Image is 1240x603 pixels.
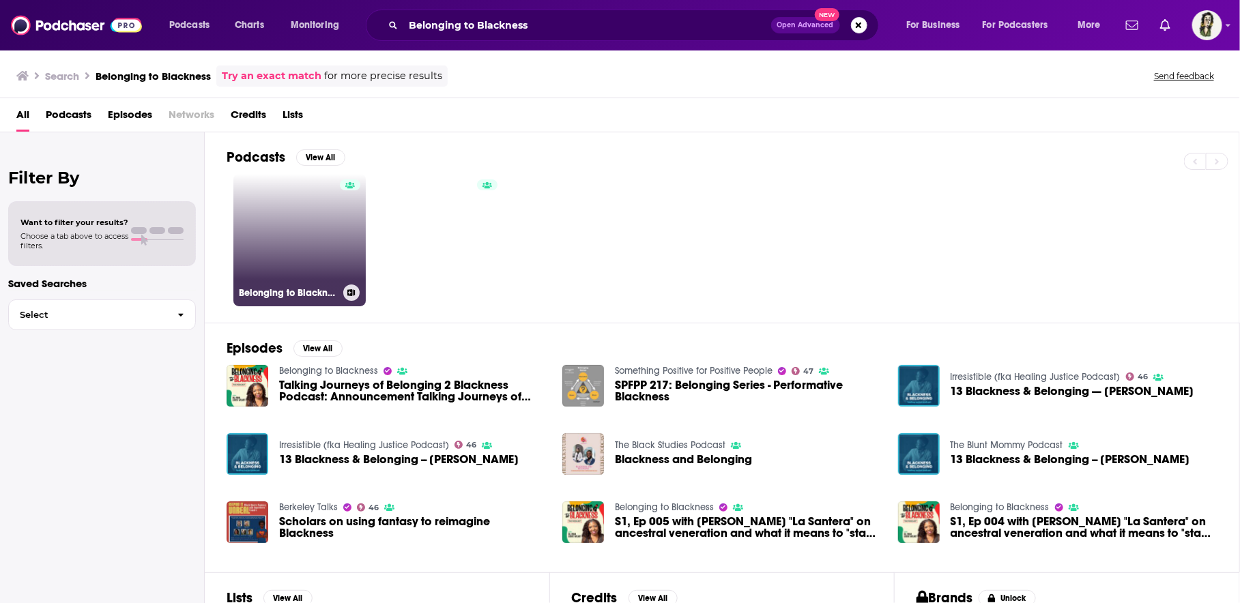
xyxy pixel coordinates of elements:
[279,379,546,402] a: Talking Journeys of Belonging 2 Blackness Podcast: Announcement Talking Journeys of Belonging to ...
[227,501,268,543] img: Scholars on using fantasy to reimagine Blackness
[815,8,839,21] span: New
[615,516,882,539] a: S1, Ep 005 with Alicia Anabel Santos "La Santera" on ancestral veneration and what it means to "s...
[108,104,152,132] a: Episodes
[466,442,476,448] span: 46
[1192,10,1222,40] span: Logged in as poppyhat
[357,503,379,512] a: 46
[46,104,91,132] a: Podcasts
[951,516,1217,539] span: S1, Ep 004 with [PERSON_NAME] "La Santera" on ancestral veneration and what it means to "stand in...
[231,104,266,132] a: Credits
[279,454,519,465] a: 13 Blackness & Belonging -- Prentis Hemphill
[279,516,546,539] a: Scholars on using fantasy to reimagine Blackness
[8,277,196,290] p: Saved Searches
[227,149,285,166] h2: Podcasts
[562,501,604,543] img: S1, Ep 005 with Alicia Anabel Santos "La Santera" on ancestral veneration and what it means to "s...
[296,149,345,166] button: View All
[615,439,725,451] a: The Black Studies Podcast
[96,70,211,83] h3: Belonging to Blackness
[951,516,1217,539] a: S1, Ep 004 with Alicia Anabel Santos "La Santera" on ancestral veneration and what it means to "s...
[562,365,604,407] img: SPFPP 217: Belonging Series - Performative Blackness
[226,14,272,36] a: Charts
[983,16,1048,35] span: For Podcasters
[279,365,378,377] a: Belonging to Blackness
[615,454,752,465] a: Blackness and Belonging
[1150,70,1218,82] button: Send feedback
[1126,372,1149,381] a: 46
[951,439,1063,451] a: The Blunt Mommy Podcast
[279,454,519,465] span: 13 Blackness & Belonging -- [PERSON_NAME]
[281,14,357,36] button: open menu
[1078,16,1101,35] span: More
[227,433,268,475] img: 13 Blackness & Belonging -- Prentis Hemphill
[1121,14,1144,37] a: Show notifications dropdown
[615,379,882,402] span: SPFPP 217: Belonging Series - Performative Blackness
[20,218,128,227] span: Want to filter your results?
[951,385,1194,397] span: 13 Blackness & Belonging — [PERSON_NAME]
[169,104,214,132] span: Networks
[160,14,227,36] button: open menu
[169,16,210,35] span: Podcasts
[291,16,339,35] span: Monitoring
[777,22,834,29] span: Open Advanced
[898,365,940,407] img: 13 Blackness & Belonging — Prentis Hemphill
[9,310,167,319] span: Select
[951,501,1050,513] a: Belonging to Blackness
[898,501,940,543] img: S1, Ep 004 with Alicia Anabel Santos "La Santera" on ancestral veneration and what it means to "s...
[227,340,283,357] h2: Episodes
[227,365,268,407] a: Talking Journeys of Belonging 2 Blackness Podcast: Announcement Talking Journeys of Belonging to ...
[1068,14,1118,36] button: open menu
[615,501,714,513] a: Belonging to Blackness
[227,340,343,357] a: EpisodesView All
[898,433,940,475] img: 13 Blackness & Belonging -- Prentis Hemphill
[239,287,338,299] h3: Belonging to Blackness
[20,231,128,250] span: Choose a tab above to access filters.
[615,365,773,377] a: Something Positive for Positive People
[897,14,977,36] button: open menu
[279,439,449,451] a: Irresistible (fka Healing Justice Podcast)
[455,441,477,449] a: 46
[235,16,264,35] span: Charts
[403,14,771,36] input: Search podcasts, credits, & more...
[8,299,196,330] button: Select
[233,174,366,306] a: Belonging to Blackness
[974,14,1068,36] button: open menu
[951,454,1190,465] span: 13 Blackness & Belonging -- [PERSON_NAME]
[8,168,196,188] h2: Filter By
[279,501,338,513] a: Berkeley Talks
[324,68,442,84] span: for more precise results
[1155,14,1176,37] a: Show notifications dropdown
[951,454,1190,465] a: 13 Blackness & Belonging -- Prentis Hemphill
[222,68,321,84] a: Try an exact match
[771,17,840,33] button: Open AdvancedNew
[369,505,379,511] span: 46
[16,104,29,132] a: All
[227,149,345,166] a: PodcastsView All
[293,340,343,357] button: View All
[379,10,892,41] div: Search podcasts, credits, & more...
[283,104,303,132] a: Lists
[951,371,1121,383] a: Irresistible (fka Healing Justice Podcast)
[1138,374,1148,380] span: 46
[792,367,814,375] a: 47
[11,12,142,38] img: Podchaser - Follow, Share and Rate Podcasts
[562,433,604,475] img: Blackness and Belonging
[1192,10,1222,40] img: User Profile
[615,516,882,539] span: S1, Ep 005 with [PERSON_NAME] "La Santera" on ancestral veneration and what it means to "stand in...
[45,70,79,83] h3: Search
